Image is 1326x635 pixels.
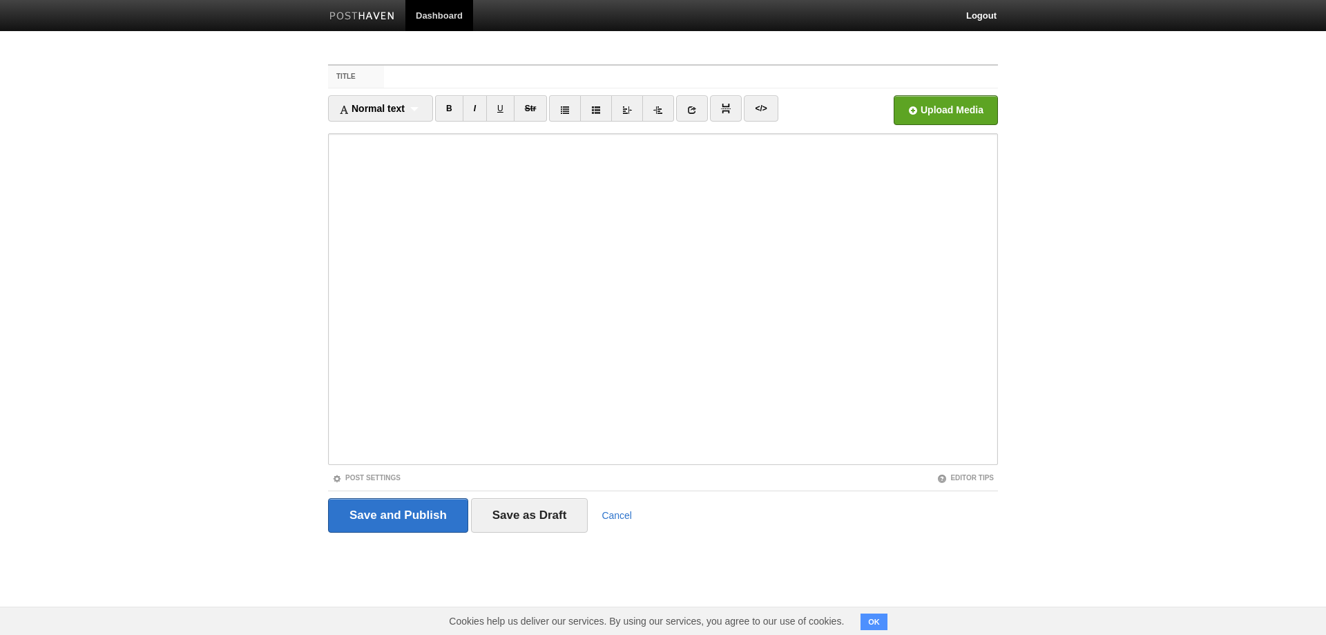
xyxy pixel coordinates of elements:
[328,498,468,533] input: Save and Publish
[937,474,994,482] a: Editor Tips
[329,12,395,22] img: Posthaven-bar
[435,95,463,122] a: B
[721,104,731,113] img: pagebreak-icon.png
[339,103,405,114] span: Normal text
[525,104,537,113] del: Str
[332,474,401,482] a: Post Settings
[328,66,384,88] label: Title
[861,614,887,630] button: OK
[435,607,858,635] span: Cookies help us deliver our services. By using our services, you agree to our use of cookies.
[463,95,487,122] a: I
[744,95,778,122] a: </>
[514,95,548,122] a: Str
[602,510,632,521] a: Cancel
[486,95,515,122] a: U
[471,498,588,533] input: Save as Draft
